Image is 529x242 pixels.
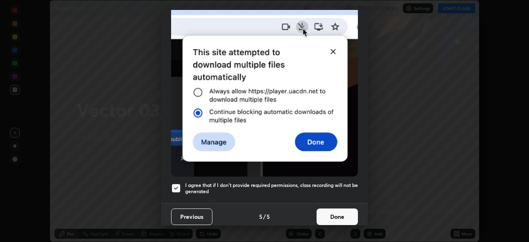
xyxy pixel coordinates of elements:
button: Done [317,208,358,225]
h4: / [263,212,266,221]
h4: 5 [259,212,262,221]
h5: I agree that if I don't provide required permissions, class recording will not be generated [185,182,358,195]
button: Previous [171,208,212,225]
h4: 5 [267,212,270,221]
